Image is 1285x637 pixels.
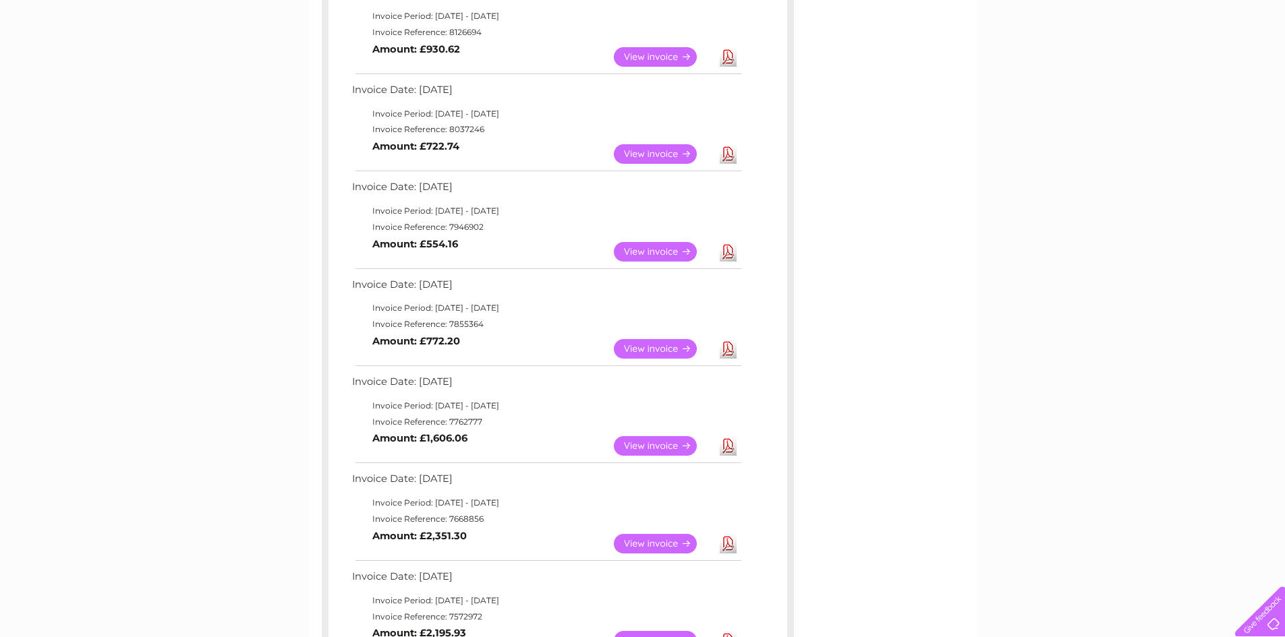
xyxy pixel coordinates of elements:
[372,335,460,347] b: Amount: £772.20
[349,106,743,122] td: Invoice Period: [DATE] - [DATE]
[614,144,713,164] a: View
[349,609,743,625] td: Invoice Reference: 7572972
[614,436,713,456] a: View
[349,398,743,414] td: Invoice Period: [DATE] - [DATE]
[372,238,458,250] b: Amount: £554.16
[349,511,743,527] td: Invoice Reference: 7668856
[349,470,743,495] td: Invoice Date: [DATE]
[349,8,743,24] td: Invoice Period: [DATE] - [DATE]
[372,43,460,55] b: Amount: £930.62
[349,593,743,609] td: Invoice Period: [DATE] - [DATE]
[349,568,743,593] td: Invoice Date: [DATE]
[349,300,743,316] td: Invoice Period: [DATE] - [DATE]
[349,316,743,332] td: Invoice Reference: 7855364
[1081,57,1111,67] a: Energy
[720,339,737,359] a: Download
[349,219,743,235] td: Invoice Reference: 7946902
[720,47,737,67] a: Download
[614,242,713,262] a: View
[720,144,737,164] a: Download
[349,24,743,40] td: Invoice Reference: 8126694
[349,203,743,219] td: Invoice Period: [DATE] - [DATE]
[349,178,743,203] td: Invoice Date: [DATE]
[372,140,459,152] b: Amount: £722.74
[1240,57,1272,67] a: Log out
[349,121,743,138] td: Invoice Reference: 8037246
[1119,57,1160,67] a: Telecoms
[1168,57,1187,67] a: Blog
[349,276,743,301] td: Invoice Date: [DATE]
[1048,57,1073,67] a: Water
[45,35,114,76] img: logo.png
[720,534,737,553] a: Download
[324,7,962,65] div: Clear Business is a trading name of Verastar Limited (registered in [GEOGRAPHIC_DATA] No. 3667643...
[614,534,713,553] a: View
[372,432,467,444] b: Amount: £1,606.06
[614,47,713,67] a: View
[720,436,737,456] a: Download
[614,339,713,359] a: View
[1195,57,1228,67] a: Contact
[1031,7,1124,24] a: 0333 014 3131
[349,81,743,106] td: Invoice Date: [DATE]
[349,414,743,430] td: Invoice Reference: 7762777
[720,242,737,262] a: Download
[349,495,743,511] td: Invoice Period: [DATE] - [DATE]
[372,530,467,542] b: Amount: £2,351.30
[349,373,743,398] td: Invoice Date: [DATE]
